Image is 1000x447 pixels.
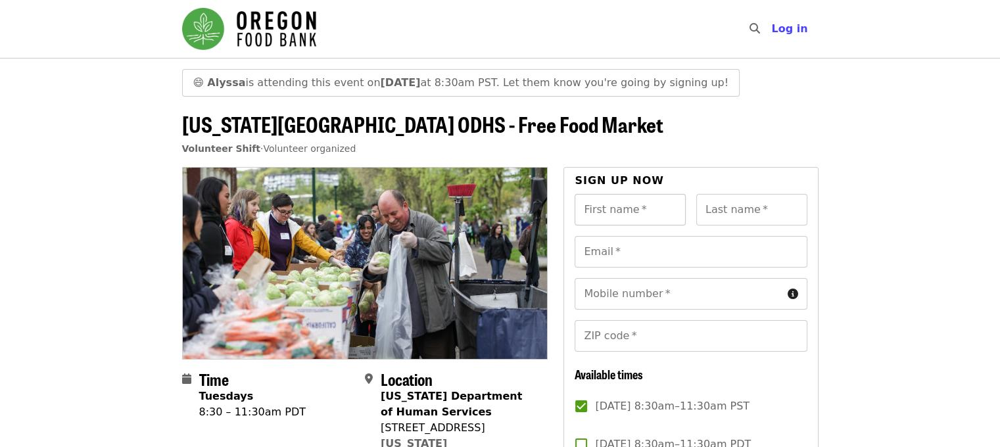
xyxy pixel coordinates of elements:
[207,76,728,89] span: is attending this event on at 8:30am PST. Let them know you're going by signing up!
[696,194,807,225] input: Last name
[575,320,807,352] input: ZIP code
[575,194,686,225] input: First name
[761,16,818,42] button: Log in
[263,143,356,154] span: Volunteer organized
[575,278,782,310] input: Mobile number
[767,13,778,45] input: Search
[182,373,191,385] i: calendar icon
[595,398,750,414] span: [DATE] 8:30am–11:30am PST
[575,365,643,383] span: Available times
[365,373,373,385] i: map-marker-alt icon
[199,367,229,390] span: Time
[575,174,664,187] span: Sign up now
[182,108,663,139] span: [US_STATE][GEOGRAPHIC_DATA] ODHS - Free Food Market
[771,22,807,35] span: Log in
[381,367,433,390] span: Location
[575,236,807,268] input: Email
[193,76,204,89] span: grinning face emoji
[788,288,798,300] i: circle-info icon
[381,390,522,418] strong: [US_STATE] Department of Human Services
[199,390,254,402] strong: Tuesdays
[381,420,537,436] div: [STREET_ADDRESS]
[182,143,261,154] a: Volunteer Shift
[182,143,356,154] span: ·
[749,22,759,35] i: search icon
[182,8,316,50] img: Oregon Food Bank - Home
[183,168,548,358] img: Oregon City ODHS - Free Food Market organized by Oregon Food Bank
[380,76,420,89] strong: [DATE]
[207,76,245,89] strong: Alyssa
[199,404,306,420] div: 8:30 – 11:30am PDT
